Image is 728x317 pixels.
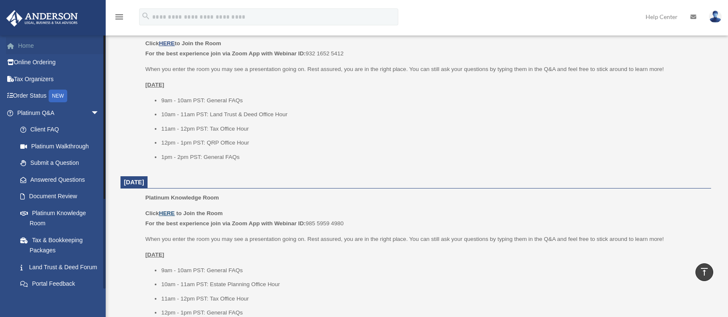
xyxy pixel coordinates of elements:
[161,96,705,106] li: 9am - 10am PST: General FAQs
[6,71,112,87] a: Tax Organizers
[114,15,124,22] a: menu
[114,12,124,22] i: menu
[12,259,112,276] a: Land Trust & Deed Forum
[12,155,112,172] a: Submit a Question
[176,210,223,216] b: to Join the Room
[145,220,306,227] b: For the best experience join via Zoom App with Webinar ID:
[145,64,705,74] p: When you enter the room you may see a presentation going on. Rest assured, you are in the right p...
[91,104,108,122] span: arrow_drop_down
[12,205,108,232] a: Platinum Knowledge Room
[6,87,112,105] a: Order StatusNEW
[145,40,221,46] b: Click to Join the Room
[6,37,112,54] a: Home
[145,208,705,228] p: 985 5959 4980
[159,40,175,46] a: HERE
[141,11,151,21] i: search
[124,179,144,186] span: [DATE]
[145,50,306,57] b: For the best experience join via Zoom App with Webinar ID:
[12,171,112,188] a: Answered Questions
[161,279,705,290] li: 10am - 11am PST: Estate Planning Office Hour
[145,38,705,58] p: 932 1652 5412
[161,124,705,134] li: 11am - 12pm PST: Tax Office Hour
[145,251,164,258] u: [DATE]
[145,210,176,216] b: Click
[12,121,112,138] a: Client FAQ
[145,234,705,244] p: When you enter the room you may see a presentation going on. Rest assured, you are in the right p...
[699,267,709,277] i: vertical_align_top
[4,10,80,27] img: Anderson Advisors Platinum Portal
[709,11,722,23] img: User Pic
[161,265,705,276] li: 9am - 10am PST: General FAQs
[145,82,164,88] u: [DATE]
[12,232,112,259] a: Tax & Bookkeeping Packages
[12,276,112,292] a: Portal Feedback
[49,90,67,102] div: NEW
[161,109,705,120] li: 10am - 11am PST: Land Trust & Deed Office Hour
[6,104,112,121] a: Platinum Q&Aarrow_drop_down
[161,294,705,304] li: 11am - 12pm PST: Tax Office Hour
[12,188,112,205] a: Document Review
[6,54,112,71] a: Online Ordering
[145,194,219,201] span: Platinum Knowledge Room
[159,210,175,216] a: HERE
[695,263,713,281] a: vertical_align_top
[161,138,705,148] li: 12pm - 1pm PST: QRP Office Hour
[12,138,112,155] a: Platinum Walkthrough
[161,152,705,162] li: 1pm - 2pm PST: General FAQs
